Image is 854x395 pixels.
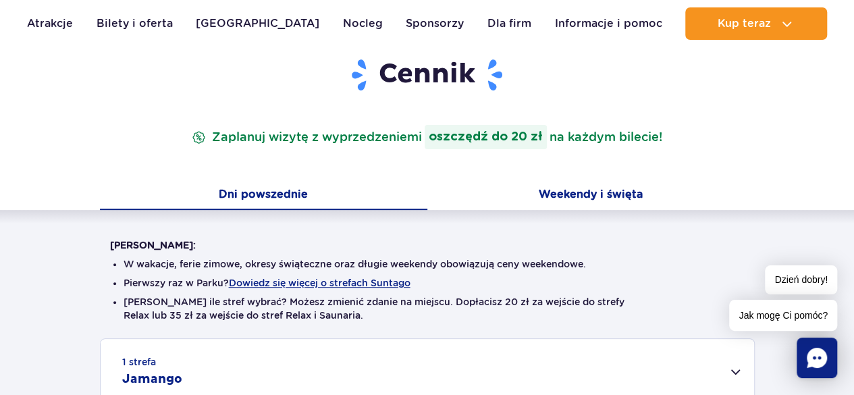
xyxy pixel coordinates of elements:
strong: [PERSON_NAME]: [110,240,196,251]
small: 1 strefa [122,355,156,369]
li: Pierwszy raz w Parku? [124,276,731,290]
span: Kup teraz [717,18,770,30]
a: Nocleg [343,7,383,40]
div: Chat [797,338,837,378]
p: Zaplanuj wizytę z wyprzedzeniem na każdym bilecie! [189,125,665,149]
h2: Jamango [122,371,182,388]
button: Dni powszednie [100,182,427,210]
button: Kup teraz [685,7,827,40]
strong: oszczędź do 20 zł [425,125,547,149]
button: Weekendy i święta [427,182,755,210]
a: Sponsorzy [406,7,464,40]
li: [PERSON_NAME] ile stref wybrać? Możesz zmienić zdanie na miejscu. Dopłacisz 20 zł za wejście do s... [124,295,731,322]
a: Informacje i pomoc [554,7,662,40]
a: Bilety i oferta [97,7,173,40]
span: Jak mogę Ci pomóc? [729,300,837,331]
a: [GEOGRAPHIC_DATA] [196,7,319,40]
li: W wakacje, ferie zimowe, okresy świąteczne oraz długie weekendy obowiązują ceny weekendowe. [124,257,731,271]
button: Dowiedz się więcej o strefach Suntago [229,278,410,288]
h1: Cennik [110,57,745,93]
a: Dla firm [487,7,531,40]
a: Atrakcje [27,7,73,40]
span: Dzień dobry! [765,265,837,294]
